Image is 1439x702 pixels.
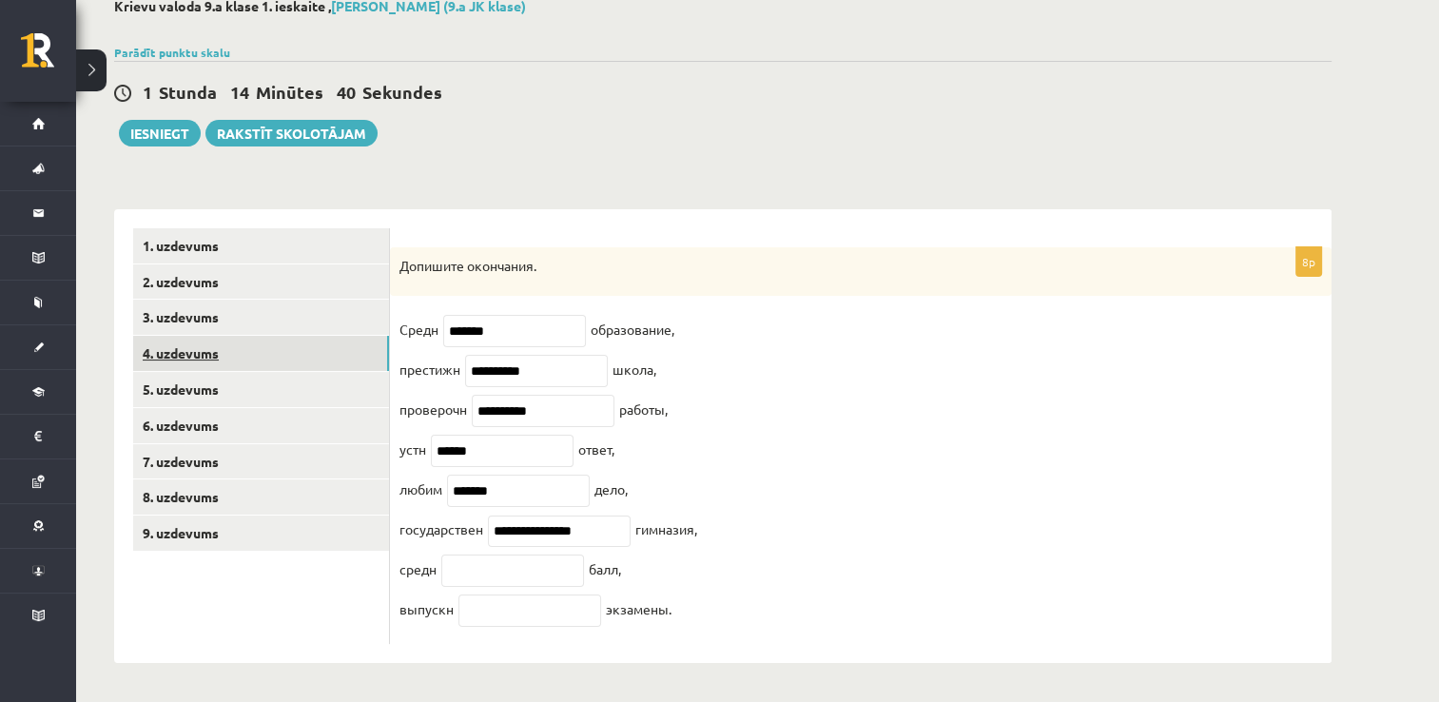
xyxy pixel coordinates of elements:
[159,81,217,103] span: Stunda
[133,444,389,479] a: 7. uzdevums
[133,300,389,335] a: 3. uzdevums
[21,33,76,81] a: Rīgas 1. Tālmācības vidusskola
[399,315,438,343] p: Средн
[119,120,201,146] button: Iesniegt
[399,475,442,503] p: любим
[337,81,356,103] span: 40
[399,555,437,583] p: средн
[399,257,1227,276] p: Допишите окончания.
[399,435,426,463] p: устн
[230,81,249,103] span: 14
[143,81,152,103] span: 1
[133,228,389,263] a: 1. uzdevums
[399,315,1322,634] fieldset: образование, школа, работы, ответ, дело, гимназия, балл, экзамены.
[399,515,483,543] p: государствен
[133,264,389,300] a: 2. uzdevums
[399,355,460,383] p: престижн
[256,81,323,103] span: Minūtes
[133,516,389,551] a: 9. uzdevums
[133,408,389,443] a: 6. uzdevums
[133,479,389,515] a: 8. uzdevums
[1295,246,1322,277] p: 8p
[114,45,230,60] a: Parādīt punktu skalu
[133,336,389,371] a: 4. uzdevums
[205,120,378,146] a: Rakstīt skolotājam
[133,372,389,407] a: 5. uzdevums
[362,81,442,103] span: Sekundes
[399,595,454,623] p: выпускн
[399,395,467,423] p: проверочн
